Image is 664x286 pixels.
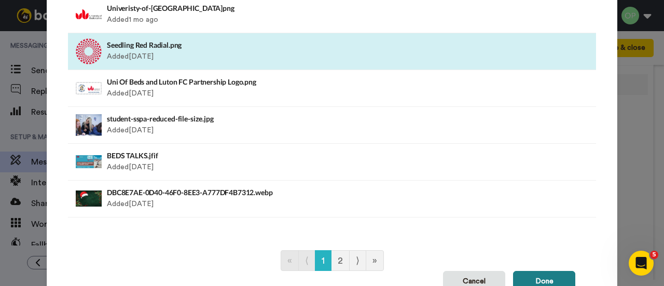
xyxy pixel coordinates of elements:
[107,149,455,175] div: Added [DATE]
[331,250,350,271] a: Go to page number 2
[107,115,455,122] h4: student-sspa-reduced-file-size.jpg
[107,4,455,12] h4: Univeristy-of-[GEOGRAPHIC_DATA]png
[107,2,455,28] div: Added 1 mo ago
[629,251,654,276] iframe: Intercom live chat
[107,41,455,49] h4: Seedling Red Radial.png
[366,250,384,271] a: Go to last page
[107,75,455,101] div: Added [DATE]
[107,112,455,138] div: Added [DATE]
[650,251,658,259] span: 5
[349,250,366,271] a: Go to next page
[107,186,455,212] div: Added [DATE]
[107,78,455,86] h4: Uni Of Beds and Luton FC Partnership Logo.png
[315,250,331,271] a: Go to page number 1
[107,188,455,196] h4: DBC8E7AE-0D40-46F0-8EE3-A777DF4B7312.webp
[281,250,299,271] a: Go to first page
[107,38,455,64] div: Added [DATE]
[107,152,455,159] h4: BEDS TALKS.jfif
[298,250,315,271] a: Go to previous page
